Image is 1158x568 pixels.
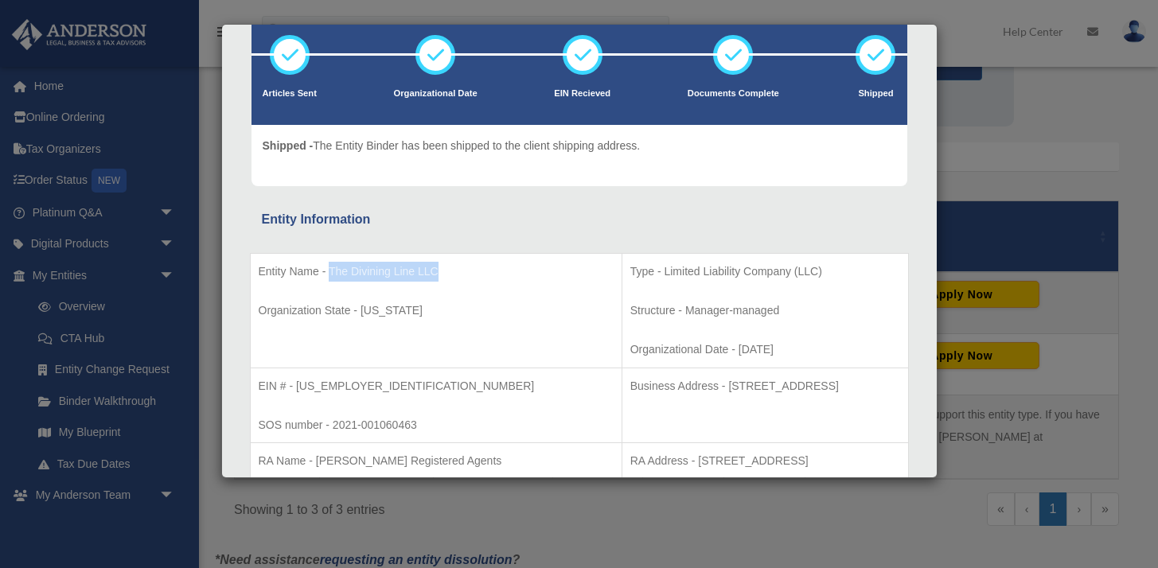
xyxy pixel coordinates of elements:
p: Organizational Date - [DATE] [630,340,900,360]
p: Entity Name - The Divining Line LLC [259,262,614,282]
span: Shipped - [263,139,314,152]
p: Organization State - [US_STATE] [259,301,614,321]
p: EIN Recieved [554,86,610,102]
p: Structure - Manager-managed [630,301,900,321]
p: Shipped [856,86,895,102]
p: The Entity Binder has been shipped to the client shipping address. [263,136,641,156]
p: Organizational Date [394,86,478,102]
div: Entity Information [262,208,897,231]
p: Type - Limited Liability Company (LLC) [630,262,900,282]
p: EIN # - [US_EMPLOYER_IDENTIFICATION_NUMBER] [259,376,614,396]
p: SOS number - 2021-001060463 [259,415,614,435]
p: Articles Sent [263,86,317,102]
p: Business Address - [STREET_ADDRESS] [630,376,900,396]
p: RA Address - [STREET_ADDRESS] [630,451,900,471]
p: RA Name - [PERSON_NAME] Registered Agents [259,451,614,471]
p: Documents Complete [688,86,779,102]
